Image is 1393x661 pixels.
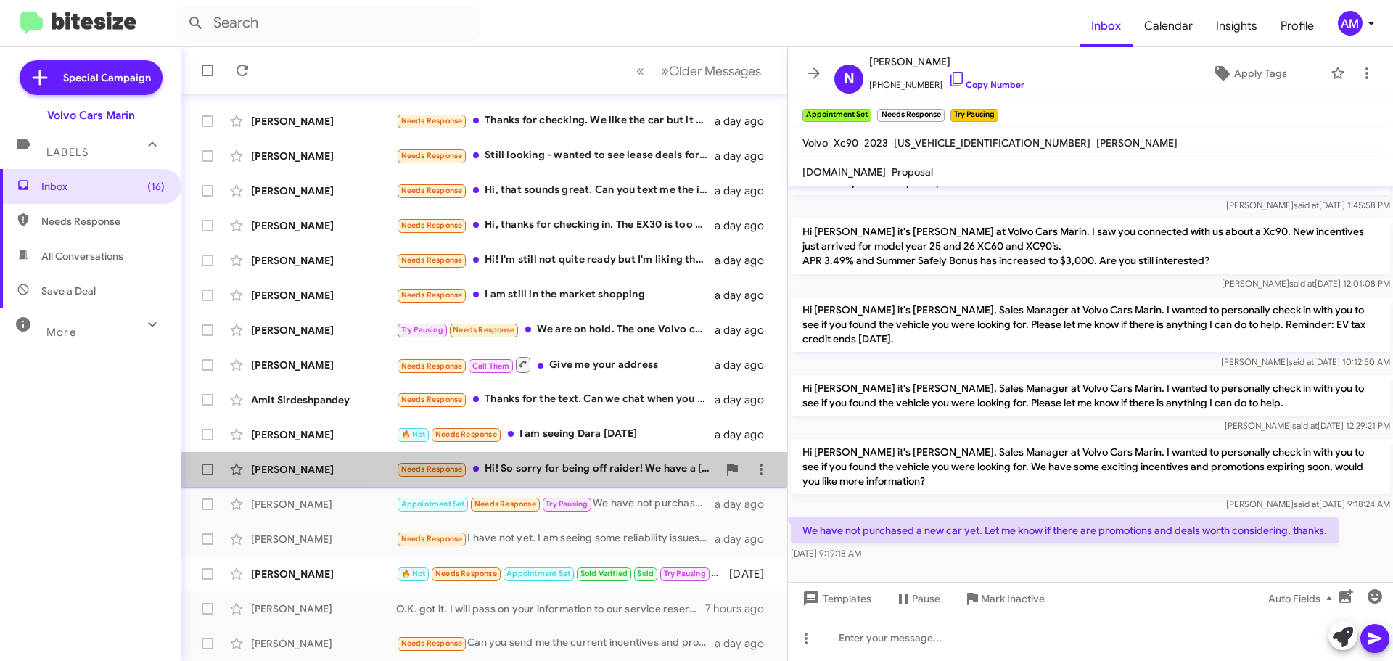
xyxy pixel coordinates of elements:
div: I am seeing Dara [DATE] [396,426,715,443]
div: a day ago [715,636,776,651]
div: Hi! I'm still not quite ready but I'm liking the new 90s [396,252,715,268]
span: Needs Response [401,221,463,230]
div: [DATE] [722,567,776,581]
button: Pause [883,586,952,612]
div: a day ago [715,497,776,512]
span: Volvo [802,136,828,149]
button: Next [652,56,770,86]
button: Auto Fields [1257,586,1349,612]
span: Sold Verified [580,569,628,578]
div: [PERSON_NAME] [251,288,396,303]
div: 7 hours ago [705,602,776,616]
span: [DOMAIN_NAME] [802,165,886,178]
nav: Page navigation example [628,56,770,86]
span: Appointment Set [506,569,570,578]
div: [PERSON_NAME] [251,358,396,372]
div: Hi! So sorry for being off raider! We have a [DEMOGRAPHIC_DATA] so things have been a little hect... [396,461,718,477]
a: Profile [1269,5,1326,47]
div: [PERSON_NAME] [251,497,396,512]
span: [PERSON_NAME] [DATE] 9:18:24 AM [1226,498,1390,509]
div: AM [1338,11,1363,36]
div: I have not yet. I am seeing some reliability issues around the EX90 but I liked the right quality... [396,530,715,547]
span: Auto Fields [1268,586,1338,612]
div: [PERSON_NAME] [251,218,396,233]
div: [PERSON_NAME] [251,532,396,546]
p: Hi [PERSON_NAME] it's [PERSON_NAME], Sales Manager at Volvo Cars Marin. I wanted to personally ch... [791,439,1390,494]
div: Can you send me the current incentives and promos? [396,635,715,652]
div: a day ago [715,358,776,372]
span: Needs Response [401,116,463,126]
span: 2023 [864,136,888,149]
div: [PERSON_NAME] [251,636,396,651]
span: Xc90 [834,136,858,149]
a: Special Campaign [20,60,163,95]
div: [PERSON_NAME] [251,567,396,581]
span: Try Pausing [546,499,588,509]
span: [PERSON_NAME] [DATE] 10:12:50 AM [1221,356,1390,367]
span: « [636,62,644,80]
span: Inbox [41,179,165,194]
div: Amit Sirdeshpandey [251,393,396,407]
span: Needs Response [474,499,536,509]
div: Hi, that sounds great. Can you text me the info? [396,182,715,199]
div: Give me your address [396,356,715,374]
span: Mark Inactive [981,586,1045,612]
span: Needs Response [401,186,463,195]
span: Labels [46,146,89,159]
span: Needs Response [401,395,463,404]
div: Hi [PERSON_NAME]. I didn't want to bother Tex as I think he is out of town this week. I noticed t... [396,565,722,582]
div: Thanks for checking. We like the car but it has a lot of miles on it [396,112,715,129]
span: [US_VEHICLE_IDENTIFICATION_NUMBER] [894,136,1090,149]
span: Needs Response [41,214,165,229]
div: a day ago [715,323,776,337]
small: Needs Response [877,109,944,122]
a: Insights [1204,5,1269,47]
div: a day ago [715,149,776,163]
span: Needs Response [401,534,463,543]
a: Inbox [1080,5,1133,47]
span: (16) [147,179,165,194]
span: Templates [800,586,871,612]
div: a day ago [715,427,776,442]
span: [PERSON_NAME] [DATE] 12:01:08 PM [1222,278,1390,289]
div: Volvo Cars Marin [47,108,135,123]
span: said at [1292,420,1318,431]
span: 🔥 Hot [401,430,426,439]
span: Try Pausing [664,569,706,578]
button: Previous [628,56,653,86]
div: Hi, thanks for checking in. The EX30 is too small and no dealerships had an ex40 in anything but ... [396,217,715,234]
span: Needs Response [401,290,463,300]
span: Apply Tags [1234,60,1287,86]
span: Needs Response [435,569,497,578]
span: [PERSON_NAME] [1096,136,1178,149]
div: a day ago [715,532,776,546]
span: Appointment Set [401,499,465,509]
div: We have not purchased a new car yet. Let me know if there are promotions and deals worth consider... [396,496,715,512]
span: Needs Response [401,464,463,474]
span: N [844,67,855,91]
div: a day ago [715,253,776,268]
span: Needs Response [401,255,463,265]
p: Hi [PERSON_NAME] it's [PERSON_NAME], Sales Manager at Volvo Cars Marin. I wanted to personally ch... [791,297,1390,352]
div: [PERSON_NAME] [251,114,396,128]
span: More [46,326,76,339]
p: Hi [PERSON_NAME] it's [PERSON_NAME] at Volvo Cars Marin. I saw you connected with us about a Xc90... [791,218,1390,274]
span: [PERSON_NAME] [DATE] 1:45:58 PM [1226,200,1390,210]
div: O.K. got it. I will pass on your information to our service reservations clerk to help you set an... [396,602,705,616]
div: We are on hold. The one Volvo car we might be interested in would be the EX40 ultra package. Howe... [396,321,715,338]
span: » [661,62,669,80]
button: Mark Inactive [952,586,1056,612]
span: [PERSON_NAME] [869,53,1024,70]
span: Sold [637,569,654,578]
div: I am still in the market shopping [396,287,715,303]
div: [PERSON_NAME] [251,184,396,198]
span: Special Campaign [63,70,151,85]
div: [PERSON_NAME] [251,427,396,442]
span: [PHONE_NUMBER] [869,70,1024,92]
span: said at [1289,278,1315,289]
button: Templates [788,586,883,612]
span: Calendar [1133,5,1204,47]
